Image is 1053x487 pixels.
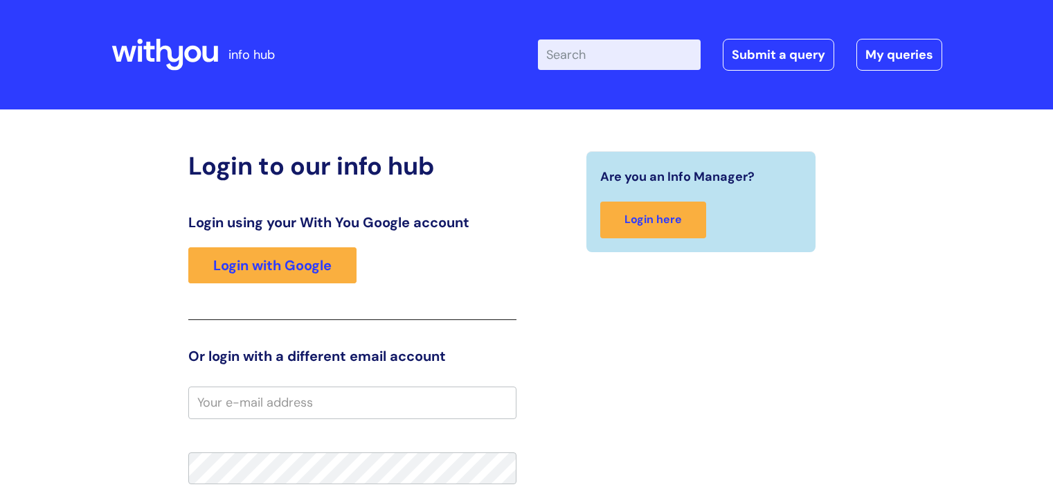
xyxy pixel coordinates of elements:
[188,151,516,181] h2: Login to our info hub
[228,44,275,66] p: info hub
[723,39,834,71] a: Submit a query
[188,214,516,231] h3: Login using your With You Google account
[538,39,701,70] input: Search
[188,247,357,283] a: Login with Google
[188,348,516,364] h3: Or login with a different email account
[600,166,755,188] span: Are you an Info Manager?
[600,202,706,238] a: Login here
[188,387,516,418] input: Your e-mail address
[856,39,942,71] a: My queries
